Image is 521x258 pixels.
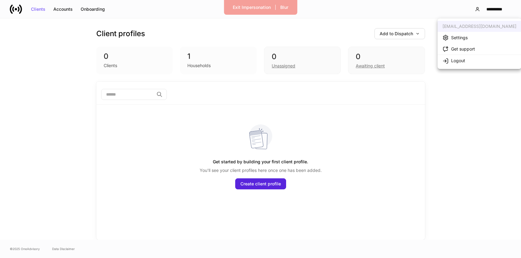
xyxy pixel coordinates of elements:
div: Exit Impersonation [233,5,271,9]
div: [EMAIL_ADDRESS][DOMAIN_NAME] [442,23,516,29]
div: Get support [451,46,475,52]
div: Settings [451,35,468,41]
div: Blur [280,5,288,9]
div: Logout [451,58,465,64]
